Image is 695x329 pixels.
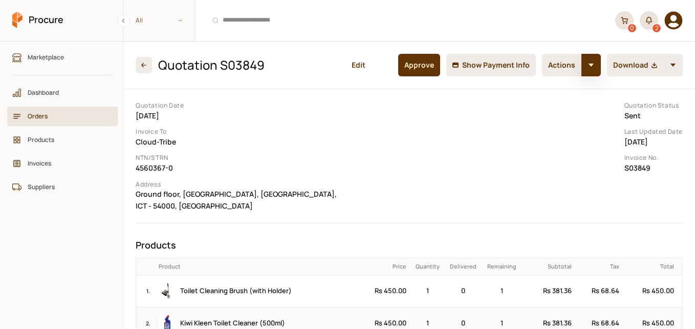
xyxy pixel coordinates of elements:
[653,24,661,32] div: 2
[445,258,482,275] th: Delivered
[398,54,440,76] button: Approve
[7,48,118,67] a: Marketplace
[202,8,609,33] input: Products and Orders
[624,111,641,120] span: Sent
[136,239,683,252] h3: Products
[7,107,118,126] a: Orders
[136,101,340,110] dt: Quotation Date
[159,282,356,300] a: Toilet Cleaning Brush (with Holder)
[446,54,536,76] button: Show Payment Info
[7,130,118,150] a: Products
[575,275,623,307] td: Rs 68.64
[28,158,104,168] span: Invoices
[626,318,674,328] div: Rs 450.00
[640,11,658,30] button: 2
[136,189,340,212] dd: Ground floor, [GEOGRAPHIC_DATA], [GEOGRAPHIC_DATA], ICT - 54000, [GEOGRAPHIC_DATA]
[482,258,522,275] th: Remaining
[28,135,104,145] span: Products
[626,285,674,296] div: Rs 450.00
[615,11,634,30] a: 0
[28,182,104,192] span: Suppliers
[522,275,575,307] td: Rs 381.36
[522,258,575,275] th: Subtotal
[410,258,444,275] th: Quantity
[136,15,143,25] span: All
[123,12,195,29] span: All
[136,180,340,189] dt: Address
[360,275,410,307] td: Rs 450.00
[7,154,118,173] a: Invoices
[7,83,118,102] a: Dashboard
[146,287,150,295] small: 1 .
[628,24,636,32] div: 0
[624,162,683,174] dd: S03849
[624,136,683,148] dd: [DATE]
[607,54,663,76] button: Download
[155,258,360,275] th: Product
[360,258,410,275] th: Price
[623,258,683,275] th: Total
[624,154,683,162] dt: Invoice No.
[136,162,340,174] dd: 4560367-0
[624,101,683,110] dt: Quotation Status
[333,54,384,76] button: Edit
[180,318,285,327] span: Kiwi Kleen Toilet Cleaner (500ml)
[136,110,340,121] dd: [DATE]
[624,128,683,136] dt: Last Updated Date
[482,275,522,307] td: 1
[28,111,104,121] span: Orders
[7,177,118,197] a: Suppliers
[28,52,104,62] span: Marketplace
[410,275,444,307] td: 1
[146,320,150,327] small: 2 .
[28,88,104,97] span: Dashboard
[613,60,648,70] span: Download
[136,128,340,136] dt: Invoice To
[29,13,63,26] span: Procure
[136,154,340,162] dt: NTN/STRN
[136,136,340,148] dd: Cloud-Tribe
[180,286,292,295] span: Toilet Cleaning Brush (with Holder)
[575,258,623,275] th: Tax
[158,56,265,74] h2: Quotation S03849
[12,12,63,29] a: Procure
[445,275,482,307] td: 0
